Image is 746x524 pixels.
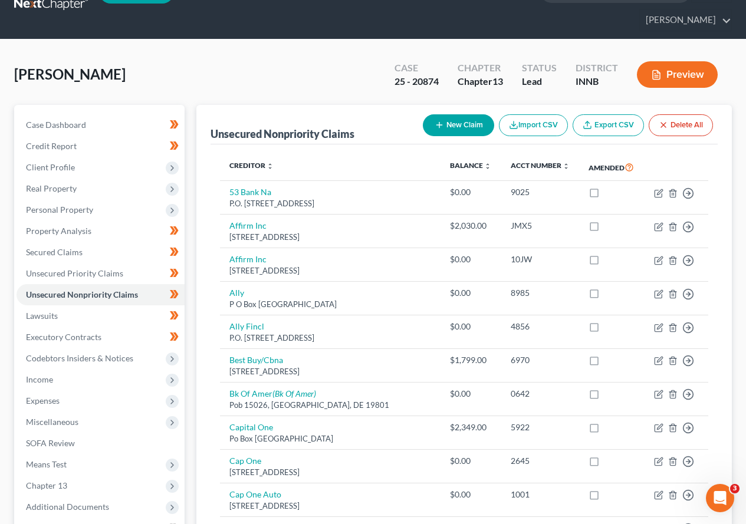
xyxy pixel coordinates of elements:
[511,287,570,299] div: 8985
[450,388,492,400] div: $0.00
[229,388,316,398] a: Bk Of Amer(Bk Of Amer)
[17,433,185,454] a: SOFA Review
[576,75,618,88] div: INNB
[458,75,503,88] div: Chapter
[17,114,185,136] a: Case Dashboard
[511,220,570,232] div: JMX5
[450,186,492,198] div: $0.00
[17,220,185,242] a: Property Analysis
[267,163,274,170] i: unfold_more
[450,253,492,265] div: $0.00
[26,247,83,257] span: Secured Claims
[229,321,264,331] a: Ally Fincl
[26,226,91,236] span: Property Analysis
[272,388,316,398] i: (Bk Of Amer)
[17,136,185,157] a: Credit Report
[26,417,78,427] span: Miscellaneous
[26,332,101,342] span: Executory Contracts
[26,268,123,278] span: Unsecured Priority Claims
[511,354,570,366] div: 6970
[229,332,431,344] div: P.O. [STREET_ADDRESS]
[26,311,58,321] span: Lawsuits
[423,114,494,136] button: New Claim
[229,265,431,276] div: [STREET_ADDRESS]
[229,198,431,209] div: P.O. [STREET_ADDRESS]
[229,254,267,264] a: Affirm Inc
[26,480,67,490] span: Chapter 13
[450,354,492,366] div: $1,799.00
[26,396,60,406] span: Expenses
[395,61,439,75] div: Case
[579,154,644,181] th: Amended
[229,355,283,365] a: Best Buy/Cbna
[229,433,431,444] div: Po Box [GEOGRAPHIC_DATA]
[26,183,77,193] span: Real Property
[511,455,570,467] div: 2645
[26,289,138,299] span: Unsecured Nonpriority Claims
[229,299,431,310] div: P O Box [GEOGRAPHIC_DATA]
[211,127,354,141] div: Unsecured Nonpriority Claims
[450,489,492,500] div: $0.00
[229,288,244,298] a: Ally
[17,263,185,284] a: Unsecured Priority Claims
[229,187,271,197] a: 53 Bank Na
[450,421,492,433] div: $2,349.00
[511,321,570,332] div: 4856
[229,422,273,432] a: Capital One
[229,161,274,170] a: Creditor unfold_more
[17,242,185,263] a: Secured Claims
[573,114,644,136] a: Export CSV
[499,114,568,136] button: Import CSV
[511,421,570,433] div: 5922
[637,61,718,88] button: Preview
[26,205,93,215] span: Personal Property
[26,120,86,130] span: Case Dashboard
[229,489,281,499] a: Cap One Auto
[492,75,503,87] span: 13
[26,502,109,512] span: Additional Documents
[511,161,570,170] a: Acct Number unfold_more
[450,321,492,332] div: $0.00
[26,141,77,151] span: Credit Report
[640,9,731,31] a: [PERSON_NAME]
[229,400,431,411] div: Pob 15026, [GEOGRAPHIC_DATA], DE 19801
[17,305,185,327] a: Lawsuits
[26,353,133,363] span: Codebtors Insiders & Notices
[511,253,570,265] div: 10JW
[576,61,618,75] div: District
[229,467,431,478] div: [STREET_ADDRESS]
[229,366,431,377] div: [STREET_ADDRESS]
[229,500,431,512] div: [STREET_ADDRESS]
[522,75,557,88] div: Lead
[17,327,185,348] a: Executory Contracts
[26,438,75,448] span: SOFA Review
[229,456,261,466] a: Cap One
[563,163,570,170] i: unfold_more
[26,374,53,384] span: Income
[511,186,570,198] div: 9025
[511,388,570,400] div: 0642
[511,489,570,500] div: 1001
[730,484,740,493] span: 3
[229,232,431,243] div: [STREET_ADDRESS]
[450,161,491,170] a: Balance unfold_more
[26,162,75,172] span: Client Profile
[458,61,503,75] div: Chapter
[450,287,492,299] div: $0.00
[484,163,491,170] i: unfold_more
[14,65,126,83] span: [PERSON_NAME]
[706,484,734,512] iframe: Intercom live chat
[17,284,185,305] a: Unsecured Nonpriority Claims
[522,61,557,75] div: Status
[26,459,67,469] span: Means Test
[229,220,267,230] a: Affirm Inc
[395,75,439,88] div: 25 - 20874
[450,455,492,467] div: $0.00
[649,114,713,136] button: Delete All
[450,220,492,232] div: $2,030.00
